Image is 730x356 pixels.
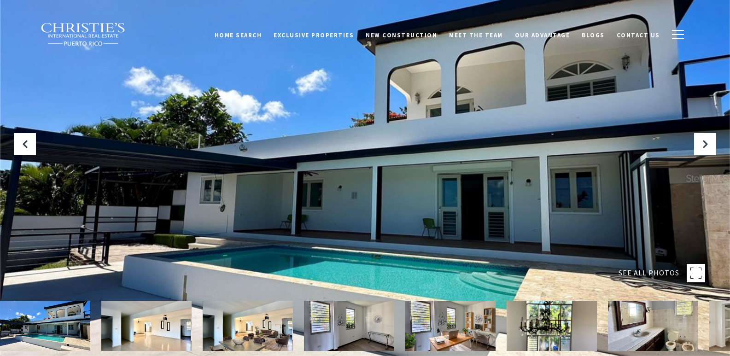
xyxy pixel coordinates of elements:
a: Exclusive Properties [268,25,360,43]
span: Blogs [582,30,605,38]
img: Carr. 414 KM 11.3 [507,301,597,351]
a: Home Search [209,25,268,43]
a: Our Advantage [509,25,576,43]
span: Contact Us [617,30,660,38]
img: Carr. 414 KM 11.3 [608,301,698,351]
a: Blogs [576,25,611,43]
span: SEE ALL PHOTOS [619,267,679,279]
span: Our Advantage [515,30,570,38]
span: Exclusive Properties [274,30,354,38]
img: Carr. 414 KM 11.3 [203,301,293,351]
span: New Construction [366,30,437,38]
img: Christie's International Real Estate black text logo [41,23,126,47]
img: Carr. 414 KM 11.3 [101,301,192,351]
img: Carr. 414 KM 11.3 [405,301,496,351]
a: New Construction [360,25,443,43]
a: Meet the Team [443,25,509,43]
img: Carr. 414 KM 11.3 [304,301,394,351]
